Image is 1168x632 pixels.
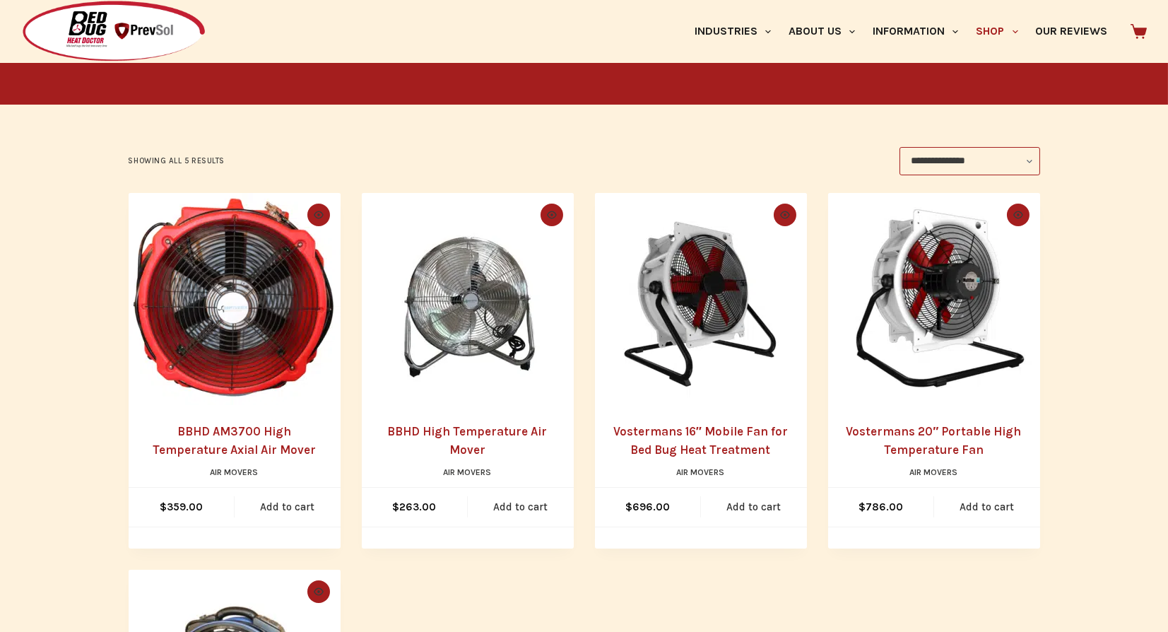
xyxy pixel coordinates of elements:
[595,193,807,405] a: Vostermans 16" Mobile Fan for Bed Bug Heat Treatment
[388,424,548,457] a: BBHD High Temperature Air Mover
[362,193,574,405] img: BBHD High Temperature Air Mover
[160,501,167,513] span: $
[701,488,807,527] a: Add to cart: “Vostermans 16" Mobile Fan for Bed Bug Heat Treatment”
[541,204,563,226] button: Quick view toggle
[129,193,341,405] a: BBHD AM3700 High Temperature Axial Air Mover
[613,424,788,457] a: Vostermans 16″ Mobile Fan for Bed Bug Heat Treatment
[625,501,632,513] span: $
[828,193,1040,405] a: Vostermans 20" Portable High Temperature Fan
[625,501,670,513] bdi: 696.00
[129,155,225,168] p: Showing all 5 results
[211,467,259,477] a: Air Movers
[235,488,341,527] a: Add to cart: “BBHD AM3700 High Temperature Axial Air Mover”
[362,193,574,405] picture: high temp fan
[307,204,330,226] button: Quick view toggle
[859,501,903,513] bdi: 786.00
[393,501,400,513] span: $
[468,488,574,527] a: Add to cart: “BBHD High Temperature Air Mover”
[153,424,316,457] a: BBHD AM3700 High Temperature Axial Air Mover
[1007,204,1030,226] button: Quick view toggle
[444,467,492,477] a: Air Movers
[307,580,330,603] button: Quick view toggle
[393,501,437,513] bdi: 263.00
[11,6,54,48] button: Open LiveChat chat widget
[859,501,866,513] span: $
[846,424,1021,457] a: Vostermans 20″ Portable High Temperature Fan
[910,467,958,477] a: Air Movers
[160,501,203,513] bdi: 359.00
[677,467,725,477] a: Air Movers
[774,204,796,226] button: Quick view toggle
[899,147,1040,175] select: Shop order
[934,488,1040,527] a: Add to cart: “Vostermans 20" Portable High Temperature Fan”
